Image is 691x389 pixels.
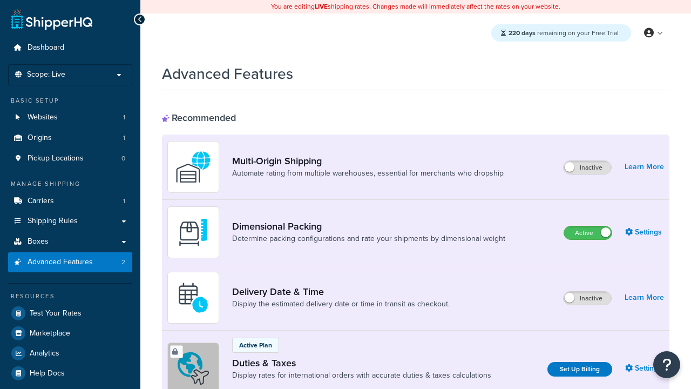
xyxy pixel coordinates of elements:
span: 1 [123,113,125,122]
span: Help Docs [30,369,65,378]
a: Multi-Origin Shipping [232,155,504,167]
b: LIVE [315,2,328,11]
a: Origins1 [8,128,132,148]
button: Open Resource Center [653,351,680,378]
a: Automate rating from multiple warehouses, essential for merchants who dropship [232,168,504,179]
a: Dashboard [8,38,132,58]
label: Active [564,226,612,239]
span: 1 [123,197,125,206]
span: Marketplace [30,329,70,338]
span: Websites [28,113,58,122]
a: Display the estimated delivery date or time in transit as checkout. [232,299,450,310]
a: Dimensional Packing [232,220,505,232]
h1: Advanced Features [162,63,293,84]
span: Shipping Rules [28,217,78,226]
a: Learn More [625,290,664,305]
a: Display rates for international orders with accurate duties & taxes calculations [232,370,491,381]
a: Advanced Features2 [8,252,132,272]
a: Help Docs [8,364,132,383]
li: Websites [8,108,132,128]
div: Recommended [162,112,236,124]
li: Advanced Features [8,252,132,272]
span: Carriers [28,197,54,206]
img: DTVBYsAAAAAASUVORK5CYII= [174,213,212,251]
div: Manage Shipping [8,179,132,189]
img: WatD5o0RtDAAAAAElFTkSuQmCC [174,148,212,186]
span: Pickup Locations [28,154,84,163]
span: Dashboard [28,43,64,52]
span: Boxes [28,237,49,246]
span: Advanced Features [28,258,93,267]
label: Inactive [564,292,611,305]
a: Determine packing configurations and rate your shipments by dimensional weight [232,233,505,244]
a: Carriers1 [8,191,132,211]
a: Settings [625,225,664,240]
a: Test Your Rates [8,304,132,323]
label: Inactive [564,161,611,174]
span: Scope: Live [27,70,65,79]
a: Learn More [625,159,664,175]
a: Settings [625,361,664,376]
span: Test Your Rates [30,309,82,318]
span: 1 [123,133,125,143]
a: Shipping Rules [8,211,132,231]
span: 2 [121,258,125,267]
a: Delivery Date & Time [232,286,450,298]
div: Basic Setup [8,96,132,105]
a: Websites1 [8,108,132,128]
span: Analytics [30,349,59,358]
span: remaining on your Free Trial [509,28,619,38]
a: Set Up Billing [547,362,612,377]
strong: 220 days [509,28,536,38]
p: Active Plan [239,340,272,350]
a: Analytics [8,344,132,363]
a: Marketplace [8,324,132,343]
span: Origins [28,133,52,143]
span: 0 [121,154,125,163]
li: Carriers [8,191,132,211]
a: Pickup Locations0 [8,149,132,169]
div: Resources [8,292,132,301]
a: Duties & Taxes [232,357,491,369]
img: gfkeb5ejjkALwAAAABJRU5ErkJggg== [174,279,212,317]
li: Origins [8,128,132,148]
a: Boxes [8,232,132,252]
li: Pickup Locations [8,149,132,169]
